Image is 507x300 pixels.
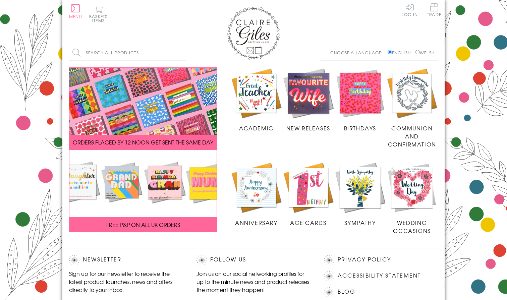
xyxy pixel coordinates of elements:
a: Academic [230,67,282,132]
input: Search [180,45,186,60]
a: Wedding Occasions [386,162,438,235]
a: Blog [338,287,355,296]
span: FREE P&P ON ALL UK ORDERS [106,221,180,229]
h2: Newsletter [69,255,183,265]
a: Sympathy [334,162,386,227]
button: Basket0 items [89,5,108,22]
a: Log In [402,3,418,16]
p: Sign up for our newsletter to receive the latest product launches, news and offers directly to yo... [69,269,183,294]
button: Menu [69,4,82,18]
span: Sympathy [344,219,376,227]
label: English [388,50,414,56]
a: Trade [427,3,441,18]
input: Search all products [69,45,186,60]
span: 0 items [92,13,108,23]
span: Trade [427,3,441,16]
a: Anniversary [230,162,282,227]
a: Age Cards [282,162,334,227]
label: Welsh [415,50,435,56]
p: Choose a language: [330,50,386,56]
span: Academic [239,124,274,132]
a: Accessibility Statement [338,271,421,280]
a: New Releases [282,67,334,132]
span: Age Cards [290,219,326,227]
span: Wedding Occasions [393,219,431,235]
span: Menu [69,13,82,19]
span: New Releases [286,124,330,132]
a: Communion and Confirmation [386,67,438,148]
a: Birthdays [334,67,386,132]
span: Anniversary [235,219,278,227]
input: Welsh [415,50,420,54]
h2: Follow Us [196,255,311,265]
span: Communion and Confirmation [388,124,436,148]
input: English [388,50,392,54]
p: Join us on our social networking profiles for up to the minute news and product releases the mome... [196,269,311,294]
img: Claire Giles Greetings Cards [227,7,280,60]
span: Birthdays [344,124,376,132]
span: ORDERS PLACED BY 12 NOON GET SENT THE SAME DAY [73,138,213,146]
a: Privacy Policy [338,255,391,264]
